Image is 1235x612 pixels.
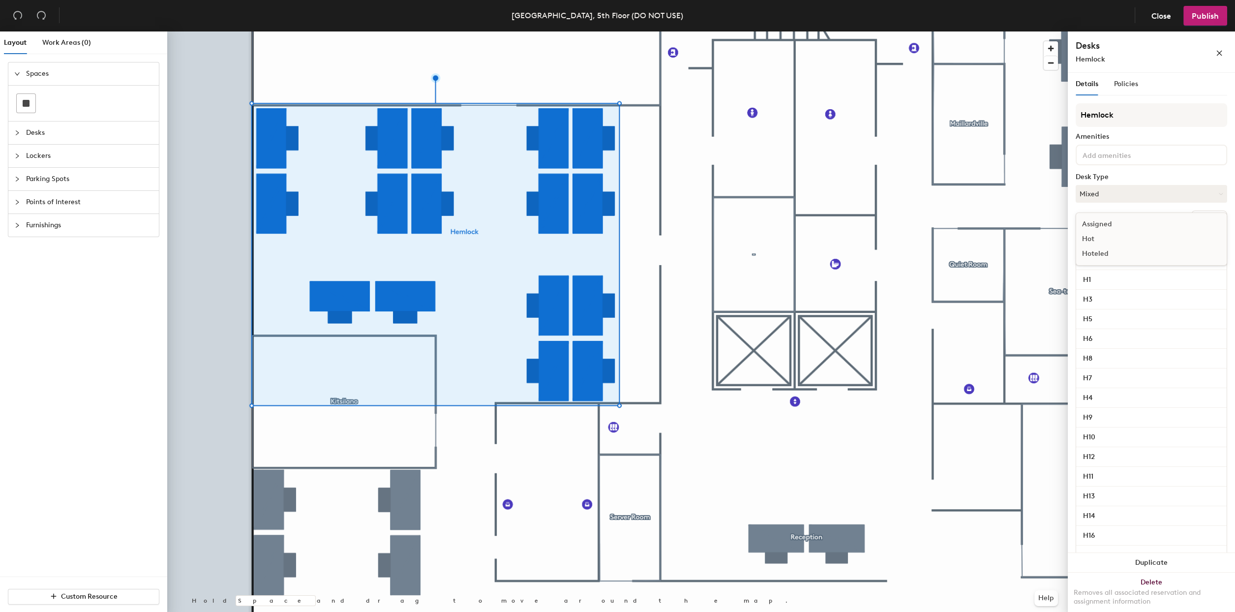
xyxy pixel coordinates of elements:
[1078,391,1225,405] input: Unnamed desk
[26,145,153,167] span: Lockers
[26,122,153,144] span: Desks
[13,10,23,20] span: undo
[26,168,153,190] span: Parking Spots
[14,153,20,159] span: collapsed
[1074,588,1229,606] div: Removes all associated reservation and assignment information
[512,9,683,22] div: [GEOGRAPHIC_DATA], 5th Floor (DO NOT USE)
[26,191,153,214] span: Points of Interest
[1081,149,1169,160] input: Add amenities
[14,199,20,205] span: collapsed
[1076,39,1184,52] h4: Desks
[1076,232,1175,246] div: Hot
[1151,11,1171,21] span: Close
[1078,529,1225,543] input: Unnamed desk
[8,6,28,26] button: Undo (⌘ + Z)
[1078,509,1225,523] input: Unnamed desk
[61,592,118,601] span: Custom Resource
[4,38,27,47] span: Layout
[1143,6,1179,26] button: Close
[1078,450,1225,464] input: Unnamed desk
[1078,411,1225,425] input: Unnamed desk
[8,589,159,605] button: Custom Resource
[1068,553,1235,573] button: Duplicate
[26,214,153,237] span: Furnishings
[14,222,20,228] span: collapsed
[14,130,20,136] span: collapsed
[1076,55,1105,63] span: Hemlock
[1192,11,1219,21] span: Publish
[31,6,51,26] button: Redo (⌘ + ⇧ + Z)
[1114,80,1138,88] span: Policies
[1078,273,1225,287] input: Unnamed desk
[1076,173,1227,181] div: Desk Type
[1078,549,1225,562] input: Unnamed desk
[1078,490,1225,503] input: Unnamed desk
[1078,293,1225,306] input: Unnamed desk
[1078,352,1225,366] input: Unnamed desk
[1078,332,1225,346] input: Unnamed desk
[1078,371,1225,385] input: Unnamed desk
[1034,590,1058,606] button: Help
[1076,217,1175,232] div: Assigned
[1078,470,1225,484] input: Unnamed desk
[1078,430,1225,444] input: Unnamed desk
[1216,50,1223,57] span: close
[1191,211,1227,227] button: Ungroup
[1183,6,1227,26] button: Publish
[1076,246,1175,261] div: Hoteled
[1076,185,1227,203] button: Mixed
[14,71,20,77] span: expanded
[42,38,91,47] span: Work Areas (0)
[1076,133,1227,141] div: Amenities
[1076,80,1098,88] span: Details
[26,62,153,85] span: Spaces
[1078,312,1225,326] input: Unnamed desk
[14,176,20,182] span: collapsed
